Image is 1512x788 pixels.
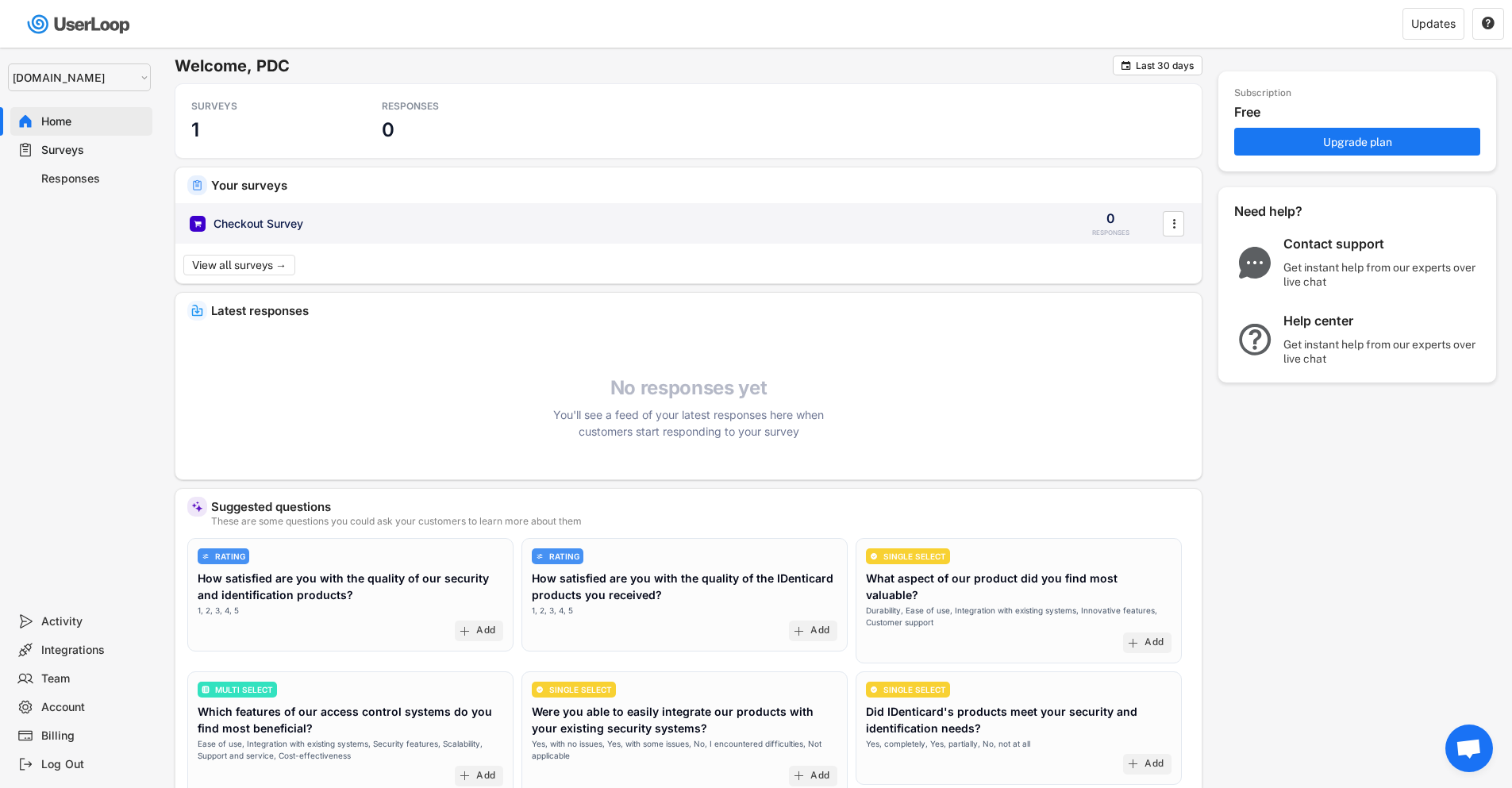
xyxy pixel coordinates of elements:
[1481,17,1495,31] button: 
[41,700,146,715] div: Account
[1283,337,1482,366] div: Get instant help from our experts over live chat
[41,643,146,658] div: Integrations
[866,570,1172,603] div: What aspect of our product did you find most valuable?
[41,671,146,686] div: Team
[1172,215,1175,232] text: 
[1166,212,1182,236] button: 
[175,56,1113,76] h6: Welcome, PDC
[41,143,146,158] div: Surveys
[191,501,203,513] img: MagicMajor%20%28Purple%29.svg
[211,179,1190,191] div: Your surveys
[202,686,210,694] img: ListMajor.svg
[1145,636,1164,649] div: Add
[382,117,394,142] h3: 0
[191,100,334,113] div: SURVEYS
[214,216,303,232] div: Checkout Survey
[41,757,146,772] div: Log Out
[1234,104,1488,121] div: Free
[866,703,1172,736] div: Did IDenticard's products meet your security and identification needs?
[198,703,503,736] div: Which features of our access control systems do you find most beneficial?
[549,686,612,694] div: SINGLE SELECT
[1106,209,1115,227] div: 0
[546,406,832,440] div: You'll see a feed of your latest responses here when customers start responding to your survey
[549,552,579,560] div: RATING
[183,255,295,275] button: View all surveys →
[1482,16,1495,30] text: 
[1136,61,1194,71] div: Last 30 days
[198,738,503,762] div: Ease of use, Integration with existing systems, Security features, Scalability, Support and servi...
[1234,203,1345,220] div: Need help?
[215,686,273,694] div: MULTI SELECT
[883,552,946,560] div: SINGLE SELECT
[1145,758,1164,771] div: Add
[198,570,503,603] div: How satisfied are you with the quality of our security and identification products?
[24,8,136,40] img: userloop-logo-01.svg
[382,100,525,113] div: RESPONSES
[1411,18,1456,29] div: Updates
[41,171,146,186] div: Responses
[870,686,878,694] img: CircleTickMinorWhite.svg
[810,770,829,782] div: Add
[870,552,878,560] img: CircleTickMinorWhite.svg
[1234,247,1275,279] img: ChatMajor.svg
[546,376,832,400] h4: No responses yet
[1234,87,1291,100] div: Subscription
[202,552,210,560] img: AdjustIcon.svg
[1445,725,1493,772] div: Open chat
[536,552,544,560] img: AdjustIcon.svg
[211,305,1190,317] div: Latest responses
[41,114,146,129] div: Home
[532,738,837,762] div: Yes, with no issues, Yes, with some issues, No, I encountered difficulties, Not applicable
[215,552,245,560] div: RATING
[532,570,837,603] div: How satisfied are you with the quality of the IDenticard products you received?
[198,605,239,617] div: 1, 2, 3, 4, 5
[191,305,203,317] img: IncomingMajor.svg
[1234,324,1275,356] img: QuestionMarkInverseMajor.svg
[1121,60,1131,71] text: 
[191,117,199,142] h3: 1
[532,703,837,736] div: Were you able to easily integrate our products with your existing security systems?
[211,501,1190,513] div: Suggested questions
[41,728,146,744] div: Billing
[883,686,946,694] div: SINGLE SELECT
[41,614,146,629] div: Activity
[1283,313,1482,329] div: Help center
[476,770,495,782] div: Add
[810,625,829,637] div: Add
[866,738,1030,750] div: Yes, completely, Yes, partially, No, not at all
[536,686,544,694] img: CircleTickMinorWhite.svg
[1283,236,1482,252] div: Contact support
[1283,260,1482,289] div: Get instant help from our experts over live chat
[1120,60,1132,71] button: 
[1092,229,1129,237] div: RESPONSES
[211,517,1190,526] div: These are some questions you could ask your customers to learn more about them
[532,605,573,617] div: 1, 2, 3, 4, 5
[866,605,1172,628] div: Durability, Ease of use, Integration with existing systems, Innovative features, Customer support
[1234,128,1480,156] button: Upgrade plan
[476,625,495,637] div: Add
